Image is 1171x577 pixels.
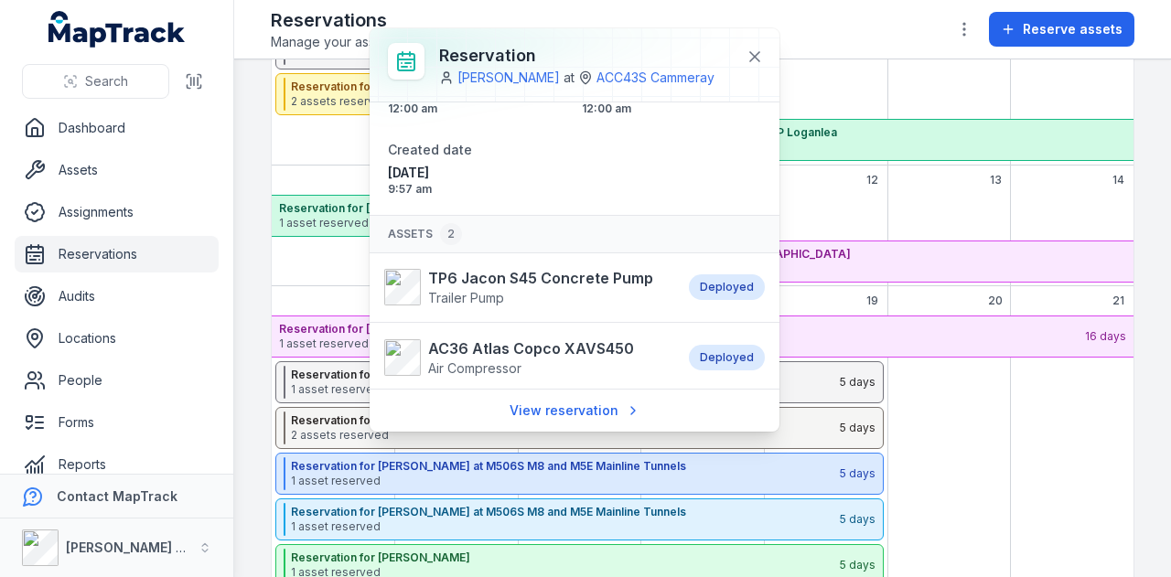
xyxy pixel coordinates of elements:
span: 2 assets reserved [291,428,838,443]
a: MapTrack [48,11,186,48]
span: Air Compressor [428,360,521,376]
h3: Reservation [439,43,714,69]
strong: Contact MapTrack [57,488,177,504]
a: Assignments [15,194,219,230]
a: Audits [15,278,219,315]
span: Trailer Pump [428,290,504,305]
strong: Reservation for [PERSON_NAME] at [GEOGRAPHIC_DATA] [279,322,1083,337]
span: 12:00 am [388,102,567,116]
strong: [PERSON_NAME] Group [66,540,216,555]
a: ACC43S Cammeray [596,69,714,87]
a: Locations [15,320,219,357]
span: Manage your asset reservations [271,33,466,51]
h2: Reservations [271,7,466,33]
button: Reservation for [PERSON_NAME] at CJG06A [GEOGRAPHIC_DATA]2 assets reserved2 days [275,73,514,115]
div: 2 [440,223,462,245]
span: 1 asset reserved [279,337,1083,351]
span: 13 [990,173,1002,187]
button: Reservation for [PERSON_NAME] at MDJV01P Loganlea1 asset reserved8 days [272,195,638,237]
a: People [15,362,219,399]
span: 1 asset reserved [279,216,591,230]
time: 28/08/2025, 9:57:31 am [388,164,567,197]
div: Deployed [689,345,765,370]
button: Reservation for [PERSON_NAME] at M506S M8 and M5E Mainline Tunnels1 asset reserved5 days [275,453,884,495]
span: 20 [988,294,1003,308]
span: 9:57 am [388,182,567,197]
strong: Reservation for [PERSON_NAME] at M506S M8 and M5E Mainline Tunnels [291,505,838,519]
button: Reservation for [PERSON_NAME] at [GEOGRAPHIC_DATA]1 asset reserved16 days [272,315,1133,358]
button: Reservation for [PERSON_NAME] at M506S M8 and M5E Mainline Tunnels1 asset reserved5 days [275,498,884,540]
a: Reservations [15,236,219,272]
strong: Reservation for [PERSON_NAME] at MDJV01P Loganlea [279,201,591,216]
span: 1 asset reserved [291,382,838,397]
button: Reservation for [PERSON_NAME] at M506S M8 and M5E Mainline Tunnels2 assets reserved5 days [275,407,884,449]
span: 2 assets reserved [291,94,468,109]
span: 1 asset reserved [291,519,838,534]
span: [DATE] [388,164,567,182]
span: Search [85,72,128,91]
a: Dashboard [15,110,219,146]
span: Created date [388,142,472,157]
a: Reports [15,446,219,483]
strong: Reservation for [PERSON_NAME] [291,550,838,565]
strong: Reservation for [PERSON_NAME] at M506S M8 and M5E Mainline Tunnels [291,413,838,428]
button: Reserve assets [989,12,1134,47]
span: 1 asset reserved [291,474,838,488]
button: Search [22,64,169,99]
a: TP6 Jacon S45 Concrete PumpTrailer Pump [384,267,671,307]
span: 12 [866,173,878,187]
a: View reservation [498,393,652,428]
span: Reserve assets [1023,20,1123,38]
strong: Reservation for [PERSON_NAME] at CJG06A [GEOGRAPHIC_DATA] [291,80,468,94]
span: Assets [388,223,462,245]
span: at [564,69,575,87]
span: 12:00 am [582,102,761,116]
strong: Reservation for [PERSON_NAME] at M506S M8 and M5E Mainline Tunnels [291,459,838,474]
strong: TP6 Jacon S45 Concrete Pump [428,267,653,289]
span: 19 [866,294,878,308]
strong: AC36 Atlas Copco XAVS450 [428,337,634,359]
a: AC36 Atlas Copco XAVS450Air Compressor [384,337,671,378]
span: 14 [1112,173,1124,187]
a: [PERSON_NAME] [457,69,560,87]
span: 21 [1112,294,1124,308]
strong: Reservation for [PERSON_NAME] at M506S M8 and M5E Mainline Tunnels [291,368,838,382]
a: Forms [15,404,219,441]
button: Reservation for [PERSON_NAME] at M506S M8 and M5E Mainline Tunnels1 asset reserved5 days [275,361,884,403]
a: Assets [15,152,219,188]
div: Deployed [689,274,765,300]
